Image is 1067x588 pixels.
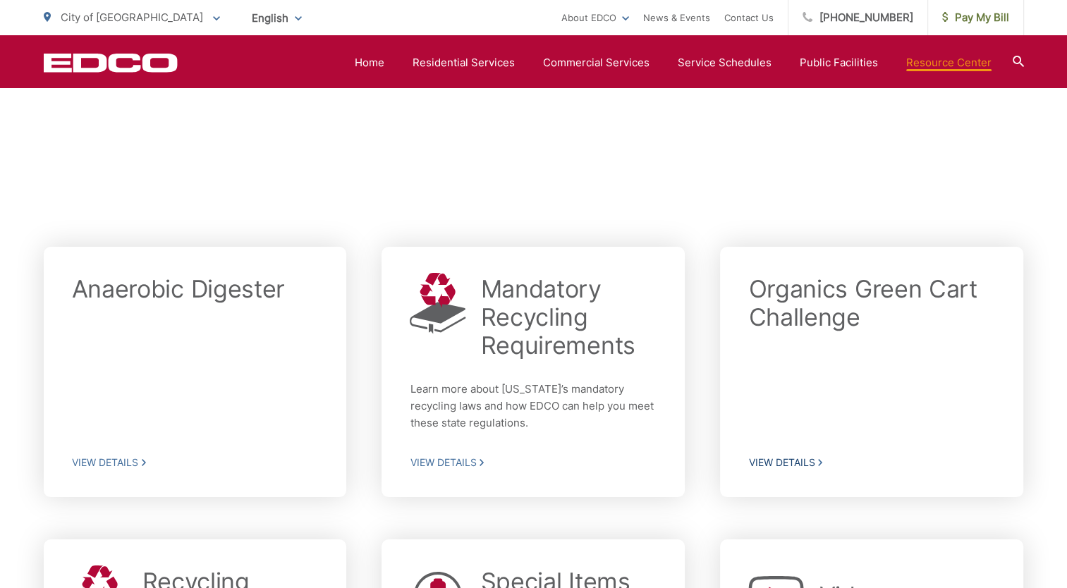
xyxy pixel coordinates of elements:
span: Pay My Bill [942,9,1009,26]
h2: Mandatory Recycling Requirements [480,275,657,360]
a: EDCD logo. Return to the homepage. [44,53,178,73]
span: View Details [410,456,657,469]
p: Learn more about [US_STATE]’s mandatory recycling laws and how EDCO can help you meet these state... [410,381,657,431]
a: Commercial Services [543,54,650,71]
span: City of [GEOGRAPHIC_DATA] [61,11,203,24]
span: View Details [72,456,319,469]
a: News & Events [643,9,710,26]
a: Anaerobic Digester View Details [44,247,347,497]
span: English [241,6,312,30]
a: Residential Services [413,54,515,71]
a: About EDCO [561,9,629,26]
a: Organics Green Cart Challenge View Details [720,247,1023,497]
a: Home [355,54,384,71]
a: Mandatory Recycling Requirements Learn more about [US_STATE]’s mandatory recycling laws and how E... [382,247,685,497]
h2: Organics Green Cart Challenge [748,275,995,331]
a: Service Schedules [678,54,772,71]
a: Resource Center [906,54,992,71]
h2: Anaerobic Digester [72,275,286,303]
span: View Details [748,456,995,469]
a: Contact Us [724,9,774,26]
a: Public Facilities [800,54,878,71]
